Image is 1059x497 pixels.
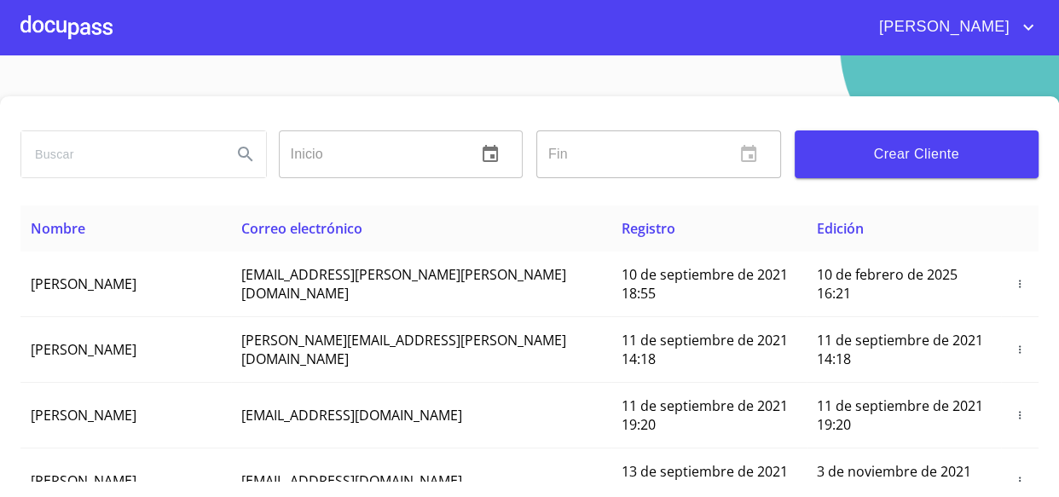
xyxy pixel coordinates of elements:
span: [EMAIL_ADDRESS][PERSON_NAME][PERSON_NAME][DOMAIN_NAME] [241,265,566,303]
span: [PERSON_NAME] [866,14,1018,41]
span: [EMAIL_ADDRESS][DOMAIN_NAME] [241,471,462,490]
span: Edición [817,219,864,238]
span: 10 de septiembre de 2021 18:55 [622,265,788,303]
span: Registro [622,219,675,238]
span: Correo electrónico [241,219,362,238]
span: [PERSON_NAME] [31,406,136,425]
span: Nombre [31,219,85,238]
span: Crear Cliente [808,142,1026,166]
span: [PERSON_NAME] [31,275,136,293]
button: Crear Cliente [795,130,1039,178]
button: Search [225,134,266,175]
span: 11 de septiembre de 2021 14:18 [817,331,983,368]
span: [EMAIL_ADDRESS][DOMAIN_NAME] [241,406,462,425]
span: [PERSON_NAME] [31,340,136,359]
span: 11 de septiembre de 2021 19:20 [622,396,788,434]
button: account of current user [866,14,1039,41]
span: [PERSON_NAME] [31,471,136,490]
span: [PERSON_NAME][EMAIL_ADDRESS][PERSON_NAME][DOMAIN_NAME] [241,331,566,368]
span: 11 de septiembre de 2021 19:20 [817,396,983,434]
span: 10 de febrero de 2025 16:21 [817,265,958,303]
input: search [21,131,218,177]
span: 11 de septiembre de 2021 14:18 [622,331,788,368]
